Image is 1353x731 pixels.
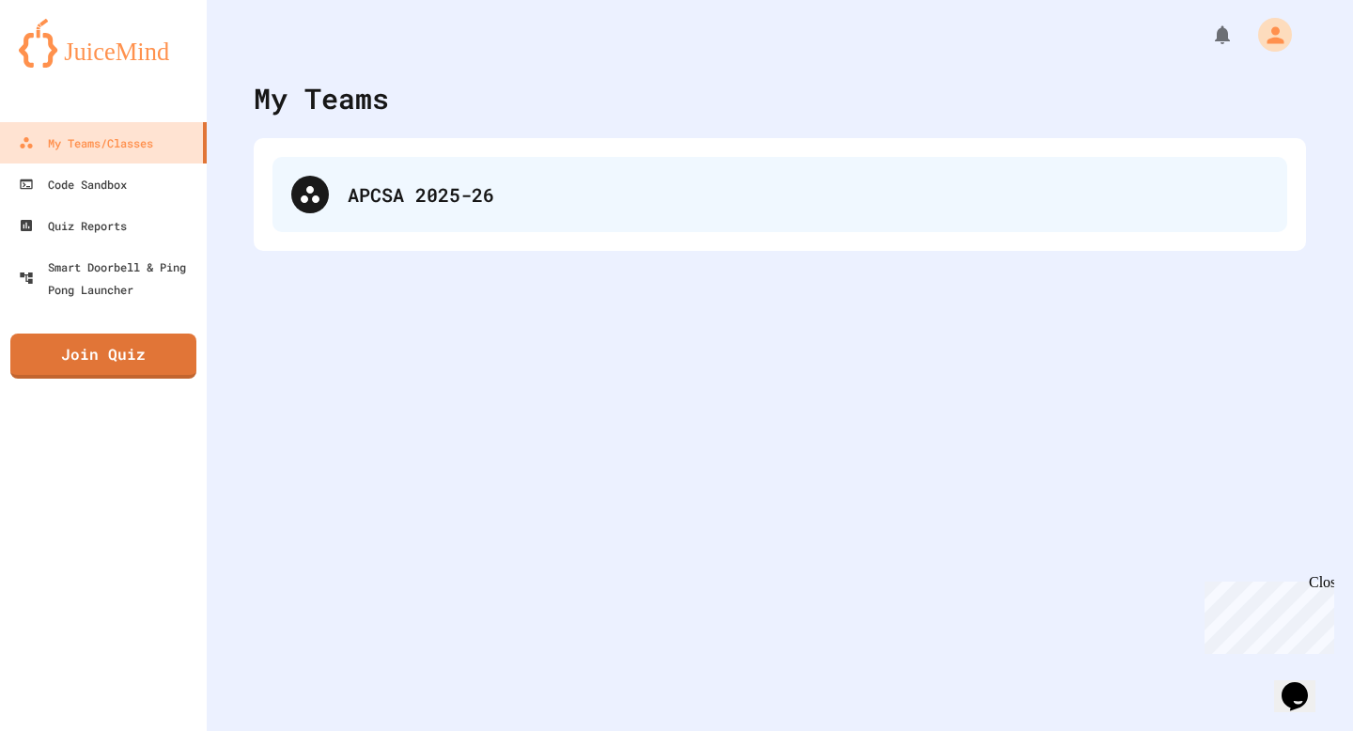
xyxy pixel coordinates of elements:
iframe: chat widget [1274,656,1334,712]
div: Smart Doorbell & Ping Pong Launcher [19,256,199,301]
div: Chat with us now!Close [8,8,130,119]
div: My Teams/Classes [19,132,153,154]
div: APCSA 2025-26 [272,157,1287,232]
div: Code Sandbox [19,173,127,195]
div: APCSA 2025-26 [348,180,1268,209]
a: Join Quiz [10,334,196,379]
div: My Account [1238,13,1297,56]
div: Quiz Reports [19,214,127,237]
img: logo-orange.svg [19,19,188,68]
iframe: chat widget [1197,574,1334,654]
div: My Notifications [1176,19,1238,51]
div: My Teams [254,77,389,119]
